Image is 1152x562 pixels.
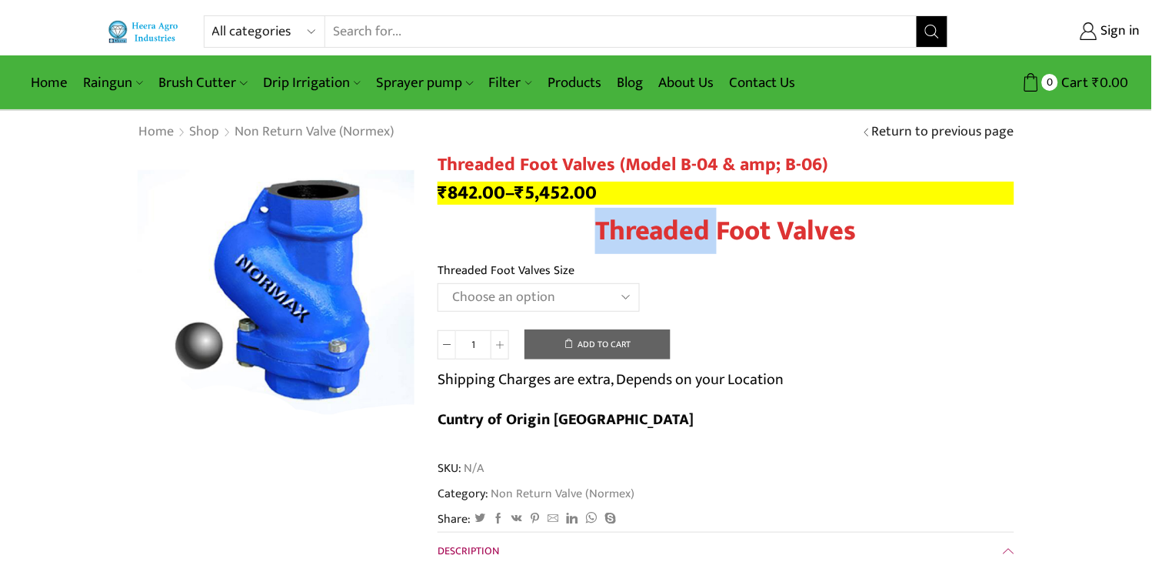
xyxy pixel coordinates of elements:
span: Cart [1058,72,1089,93]
b: Cuntry of Origin [GEOGRAPHIC_DATA] [438,406,694,433]
a: Sprayer pump [368,65,481,101]
a: 0 Cart ₹0.00 [964,69,1129,97]
p: Shipping Charges are extra, Depends on your Location [438,367,784,392]
a: Filter [481,65,540,101]
span: Share: [438,510,471,528]
button: Search button [917,16,947,47]
a: Brush Cutter [151,65,255,101]
h1: Threaded Foot Valves [438,215,1014,248]
p: – [438,182,1014,205]
input: Product quantity [456,330,491,360]
nav: Breadcrumb [138,122,395,142]
bdi: 5,452.00 [514,177,597,209]
span: ₹ [514,177,524,209]
a: Contact Us [721,65,803,101]
button: Add to cart [524,330,671,360]
a: Non Return Valve (Normex) [234,122,395,142]
a: Home [138,122,175,142]
a: Shop [188,122,220,142]
a: Drip Irrigation [255,65,368,101]
a: Non Return Valve (Normex) [488,483,634,503]
a: Return to previous page [872,122,1014,142]
span: N/A [461,460,484,477]
span: ₹ [438,177,448,209]
a: About Us [651,65,721,101]
bdi: 842.00 [438,177,505,209]
span: ₹ [1093,71,1100,95]
span: Category: [438,485,634,503]
span: Sign in [1097,22,1140,42]
span: SKU: [438,460,1014,477]
a: Blog [609,65,651,101]
a: Products [540,65,609,101]
a: Sign in [971,18,1140,45]
span: Description [438,542,499,560]
span: 0 [1042,74,1058,90]
h1: Threaded Foot Valves (Model B-04 & amp; B-06) [438,154,1014,176]
input: Search for... [325,16,917,47]
bdi: 0.00 [1093,71,1129,95]
a: Raingun [75,65,151,101]
a: Home [23,65,75,101]
label: Threaded Foot Valves Size [438,262,574,279]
